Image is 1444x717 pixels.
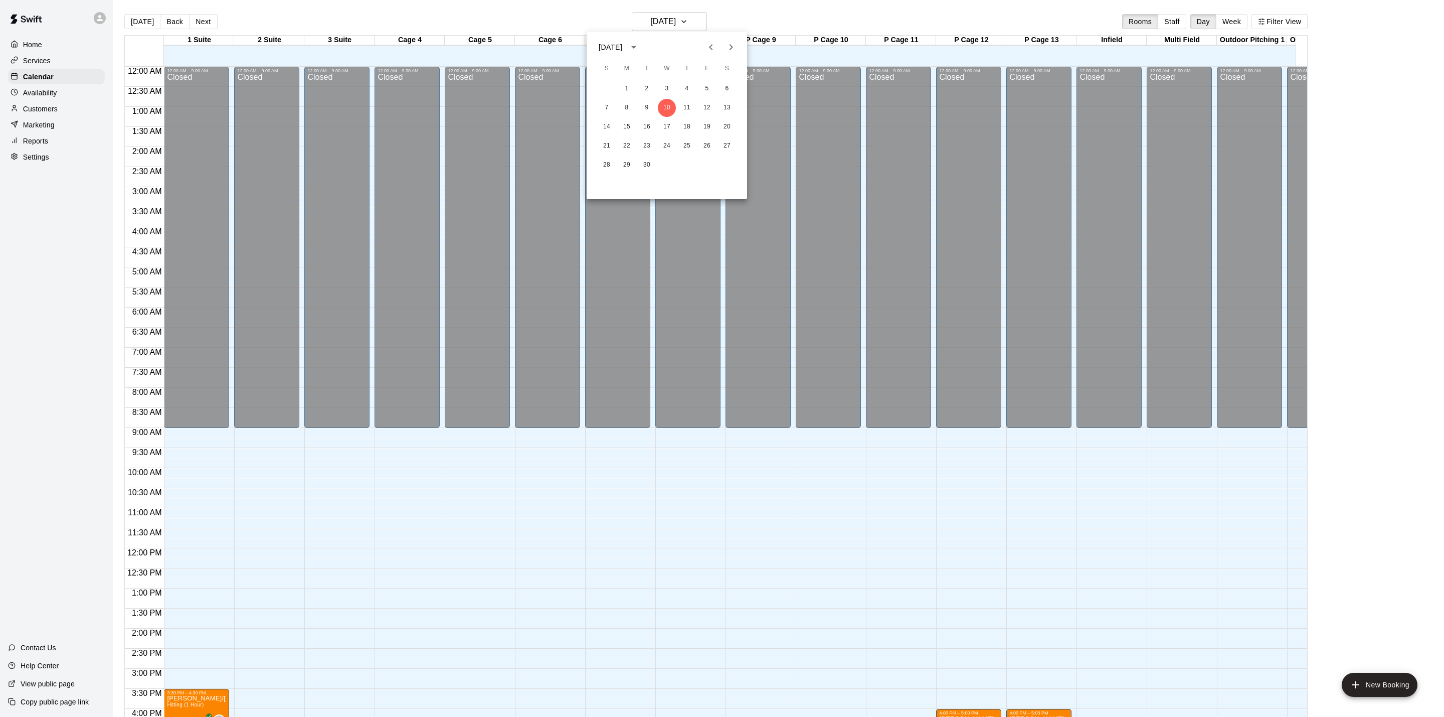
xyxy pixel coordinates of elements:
button: 17 [658,118,676,136]
button: 18 [678,118,696,136]
button: 11 [678,99,696,117]
button: 24 [658,137,676,155]
button: 1 [618,80,636,98]
button: 26 [698,137,716,155]
button: 14 [598,118,616,136]
button: 21 [598,137,616,155]
div: [DATE] [599,42,622,53]
button: 12 [698,99,716,117]
button: 6 [718,80,736,98]
button: 15 [618,118,636,136]
button: 19 [698,118,716,136]
button: Previous month [701,37,721,57]
button: 8 [618,99,636,117]
button: 30 [638,156,656,174]
button: 25 [678,137,696,155]
button: 3 [658,80,676,98]
button: 27 [718,137,736,155]
button: 22 [618,137,636,155]
button: 5 [698,80,716,98]
button: 20 [718,118,736,136]
span: Monday [618,59,636,79]
button: 28 [598,156,616,174]
button: 2 [638,80,656,98]
button: 10 [658,99,676,117]
button: 4 [678,80,696,98]
span: Saturday [718,59,736,79]
span: Thursday [678,59,696,79]
span: Sunday [598,59,616,79]
button: 9 [638,99,656,117]
button: 29 [618,156,636,174]
button: 13 [718,99,736,117]
span: Tuesday [638,59,656,79]
button: 7 [598,99,616,117]
button: calendar view is open, switch to year view [625,39,642,56]
button: Next month [721,37,741,57]
button: 23 [638,137,656,155]
span: Wednesday [658,59,676,79]
button: 16 [638,118,656,136]
span: Friday [698,59,716,79]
